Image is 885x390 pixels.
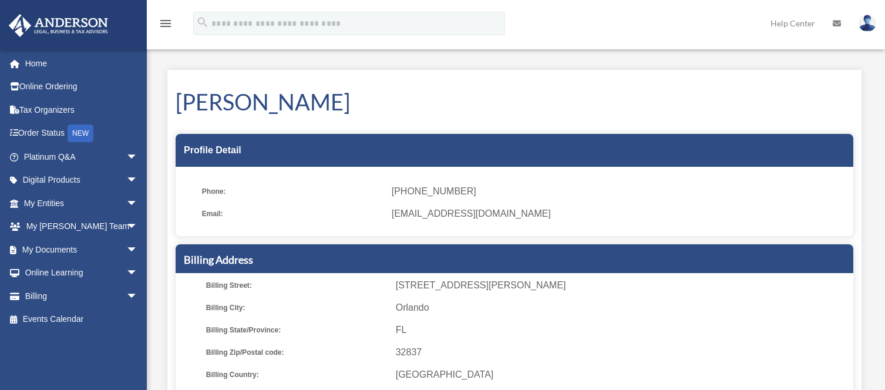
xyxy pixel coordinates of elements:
span: arrow_drop_down [126,238,150,262]
a: Platinum Q&Aarrow_drop_down [8,145,156,169]
span: Billing Country: [206,367,388,383]
span: arrow_drop_down [126,284,150,308]
span: 32837 [396,344,849,361]
a: Digital Productsarrow_drop_down [8,169,156,192]
h5: Billing Address [184,253,845,267]
div: NEW [68,125,93,142]
span: arrow_drop_down [126,215,150,239]
span: arrow_drop_down [126,191,150,216]
span: Billing State/Province: [206,322,388,338]
a: menu [159,21,173,31]
span: [PHONE_NUMBER] [392,183,845,200]
a: Billingarrow_drop_down [8,284,156,308]
a: Home [8,52,156,75]
a: My Documentsarrow_drop_down [8,238,156,261]
span: [EMAIL_ADDRESS][DOMAIN_NAME] [392,206,845,222]
a: Order StatusNEW [8,122,156,146]
a: Tax Organizers [8,98,156,122]
i: search [196,16,209,29]
span: Email: [202,206,383,222]
img: User Pic [859,15,876,32]
a: Online Ordering [8,75,156,99]
span: [STREET_ADDRESS][PERSON_NAME] [396,277,849,294]
span: Phone: [202,183,383,200]
span: arrow_drop_down [126,145,150,169]
span: [GEOGRAPHIC_DATA] [396,367,849,383]
a: My [PERSON_NAME] Teamarrow_drop_down [8,215,156,238]
a: Online Learningarrow_drop_down [8,261,156,285]
a: My Entitiesarrow_drop_down [8,191,156,215]
h1: [PERSON_NAME] [176,86,853,117]
span: arrow_drop_down [126,169,150,193]
span: arrow_drop_down [126,261,150,285]
i: menu [159,16,173,31]
span: Billing City: [206,300,388,316]
span: Billing Zip/Postal code: [206,344,388,361]
span: FL [396,322,849,338]
div: Profile Detail [176,134,853,167]
span: Billing Street: [206,277,388,294]
a: Events Calendar [8,308,156,331]
span: Orlando [396,300,849,316]
img: Anderson Advisors Platinum Portal [5,14,112,37]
